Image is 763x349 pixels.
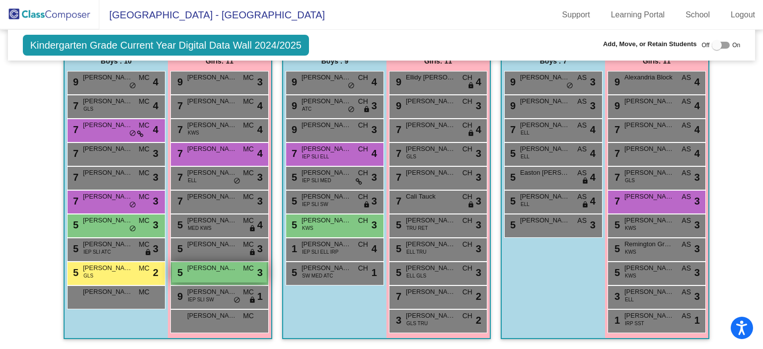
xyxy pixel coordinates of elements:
span: MC [139,168,150,178]
span: ELL [188,177,197,184]
span: 7 [289,148,297,159]
div: Girls: 11 [168,51,271,71]
span: 9 [393,76,401,87]
span: AS [577,120,587,131]
span: AS [682,192,691,202]
span: 5 [175,243,183,254]
span: Alexandria Block [624,72,674,82]
span: lock [467,201,474,209]
span: [PERSON_NAME] [187,311,237,321]
span: do_not_disturb_alt [348,106,355,114]
span: MC [139,144,150,154]
span: CH [462,239,472,250]
span: [PERSON_NAME] [187,144,237,154]
span: AS [682,72,691,83]
span: [PERSON_NAME] [302,168,351,178]
span: 3 [694,194,700,209]
span: CH [462,72,472,83]
span: AS [682,96,691,107]
span: [PERSON_NAME] [624,192,674,202]
span: GLS TRU [406,320,428,327]
span: 5 [289,267,297,278]
span: MC [243,311,254,321]
span: [PERSON_NAME] [187,72,237,82]
span: IEP SLI SW [188,296,214,303]
span: 7 [393,172,401,183]
span: [PERSON_NAME] [187,192,237,202]
span: [PERSON_NAME] [520,120,570,130]
span: 3 [590,74,596,89]
span: AS [577,72,587,83]
span: 7 [393,291,401,302]
span: CH [462,120,472,131]
span: MC [243,144,254,154]
span: 9 [175,76,183,87]
span: MC [139,287,150,297]
span: 3 [153,241,158,256]
span: KWS [302,224,313,232]
span: 9 [289,124,297,135]
span: 5 [508,196,516,207]
span: 3 [372,217,377,232]
a: Support [554,7,598,23]
span: MC [243,287,254,297]
span: ELL TRU [406,248,427,256]
span: GLS [406,153,416,160]
span: do_not_disturb_alt [566,82,573,90]
span: ELL GLS [406,272,426,279]
span: 3 [590,98,596,113]
span: AS [682,144,691,154]
span: CH [358,263,368,274]
a: School [678,7,718,23]
span: 4 [590,170,596,185]
span: 7 [393,196,401,207]
span: lock [467,82,474,90]
span: 5 [393,219,401,230]
span: Add, Move, or Retain Students [603,39,697,49]
span: Remington Granowicz [624,239,674,249]
span: 2 [476,289,481,304]
span: [PERSON_NAME] [PERSON_NAME] [406,263,456,273]
span: GLS [83,272,93,279]
span: CH [462,287,472,297]
span: MC [139,192,150,202]
a: Logout [723,7,763,23]
span: 3 [153,170,158,185]
span: AS [682,263,691,274]
div: Boys : 10 [65,51,168,71]
span: 9 [508,76,516,87]
span: 7 [175,148,183,159]
span: [PERSON_NAME] [302,120,351,130]
span: 7 [175,172,183,183]
span: [PERSON_NAME] [406,287,456,297]
span: [PERSON_NAME] [406,168,456,178]
span: 1 [257,289,263,304]
span: [PERSON_NAME] [83,120,133,130]
span: MC [139,239,150,250]
span: CH [358,192,368,202]
span: 7 [508,124,516,135]
span: 5 [508,219,516,230]
span: 3 [476,217,481,232]
span: Cali Tauck [406,192,456,202]
span: do_not_disturb_alt [233,296,240,304]
div: Boys : 9 [283,51,386,71]
span: [PERSON_NAME] [302,72,351,82]
span: CH [358,72,368,83]
span: 5 [289,172,297,183]
span: 7 [393,148,401,159]
span: TRU RET [406,224,428,232]
span: 7 [393,124,401,135]
span: CH [462,263,472,274]
span: 5 [508,148,516,159]
span: 7 [175,196,183,207]
span: CH [358,239,368,250]
span: lock [249,296,256,304]
span: [PERSON_NAME] [187,96,237,106]
span: CH [462,215,472,226]
span: MC [139,96,150,107]
span: MC [139,120,150,131]
span: 3 [257,74,263,89]
span: MC [139,263,150,274]
span: 5 [175,219,183,230]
